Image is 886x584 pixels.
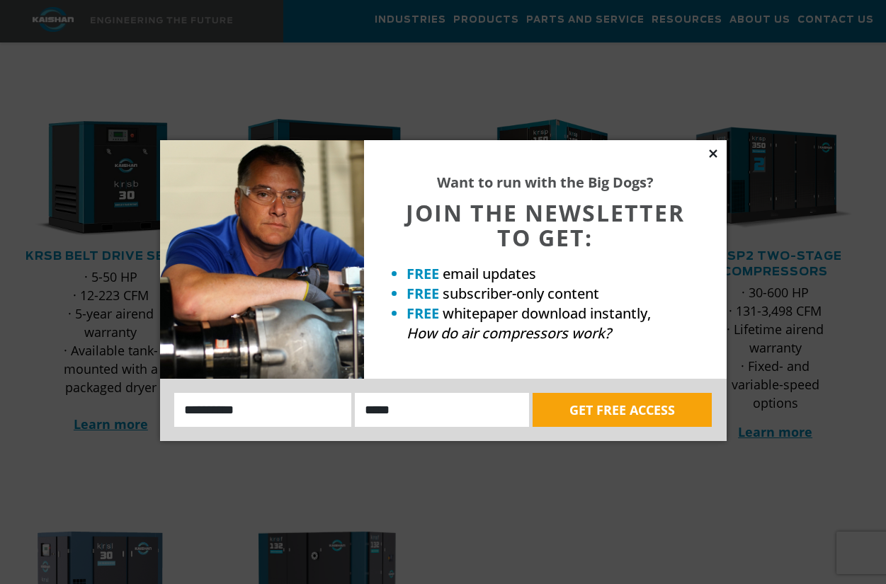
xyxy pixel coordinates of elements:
[355,393,529,427] input: Email
[406,197,685,253] span: JOIN THE NEWSLETTER TO GET:
[443,264,536,283] span: email updates
[533,393,712,427] button: GET FREE ACCESS
[707,147,720,160] button: Close
[443,284,599,303] span: subscriber-only content
[407,284,439,303] strong: FREE
[407,304,439,323] strong: FREE
[407,324,611,343] em: How do air compressors work?
[437,173,654,192] strong: Want to run with the Big Dogs?
[174,393,352,427] input: Name:
[443,304,651,323] span: whitepaper download instantly,
[407,264,439,283] strong: FREE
